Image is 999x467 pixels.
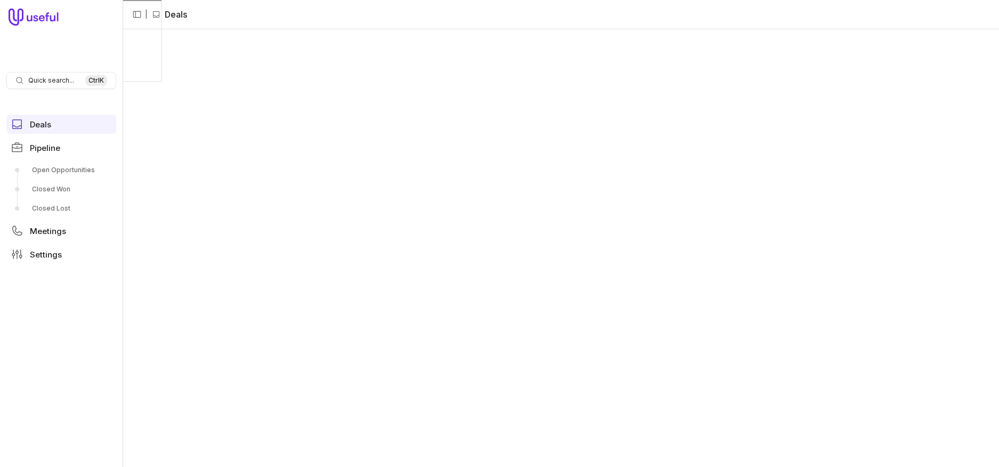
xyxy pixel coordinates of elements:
span: Meetings [30,227,66,235]
li: Deals [152,8,187,21]
kbd: Ctrl K [85,75,107,86]
span: Deals [30,120,51,128]
span: Quick search... [28,76,74,85]
div: Pipeline submenu [6,162,116,217]
a: Pipeline [6,138,116,157]
button: Collapse sidebar [129,6,145,22]
a: Deals [6,115,116,134]
span: Settings [30,251,62,259]
a: Closed Won [6,181,116,198]
a: Open Opportunities [6,162,116,179]
a: Settings [6,245,116,264]
span: | [145,8,148,21]
a: Closed Lost [6,200,116,217]
span: Pipeline [30,144,60,152]
a: Meetings [6,221,116,240]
